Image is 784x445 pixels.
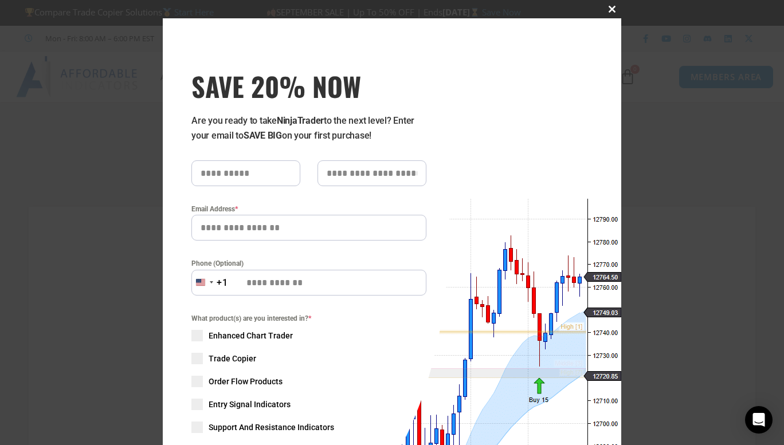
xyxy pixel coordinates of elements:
[277,115,324,126] strong: NinjaTrader
[209,376,283,387] span: Order Flow Products
[191,330,426,341] label: Enhanced Chart Trader
[209,422,334,433] span: Support And Resistance Indicators
[191,376,426,387] label: Order Flow Products
[191,422,426,433] label: Support And Resistance Indicators
[191,399,426,410] label: Entry Signal Indicators
[217,275,228,290] div: +1
[191,203,426,215] label: Email Address
[191,258,426,269] label: Phone (Optional)
[209,399,291,410] span: Entry Signal Indicators
[209,353,256,364] span: Trade Copier
[191,353,426,364] label: Trade Copier
[191,270,228,296] button: Selected country
[209,330,293,341] span: Enhanced Chart Trader
[191,70,426,102] h3: SAVE 20% NOW
[191,113,426,143] p: Are you ready to take to the next level? Enter your email to on your first purchase!
[191,313,426,324] span: What product(s) are you interested in?
[244,130,282,141] strong: SAVE BIG
[745,406,773,434] div: Open Intercom Messenger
